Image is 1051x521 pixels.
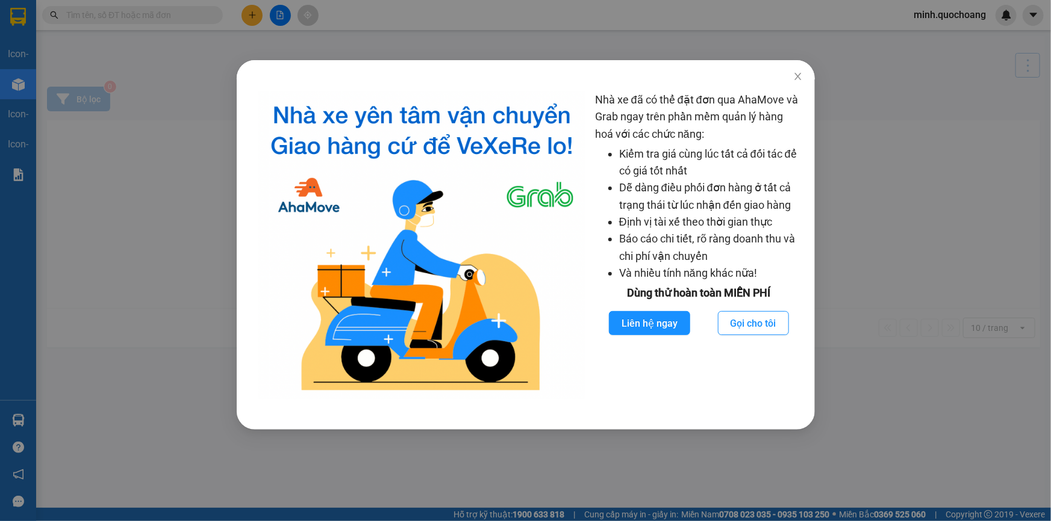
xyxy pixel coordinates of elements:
button: Liên hệ ngay [608,311,690,335]
img: logo [258,91,585,399]
div: Nhà xe đã có thể đặt đơn qua AhaMove và Grab ngay trên phần mềm quản lý hàng hoá với các chức năng: [594,91,802,399]
button: Close [781,60,814,94]
button: Gọi cho tôi [717,311,788,335]
div: Dùng thử hoàn toàn MIỄN PHÍ [594,285,802,301]
span: close [793,72,802,81]
li: Dễ dàng điều phối đơn hàng ở tất cả trạng thái từ lúc nhận đến giao hàng [619,179,802,214]
li: Và nhiều tính năng khác nữa! [619,265,802,282]
li: Kiểm tra giá cùng lúc tất cả đối tác để có giá tốt nhất [619,146,802,180]
li: Định vị tài xế theo thời gian thực [619,214,802,230]
span: Gọi cho tôi [730,316,776,331]
li: Báo cáo chi tiết, rõ ràng doanh thu và chi phí vận chuyển [619,230,802,265]
span: Liên hệ ngay [621,316,677,331]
